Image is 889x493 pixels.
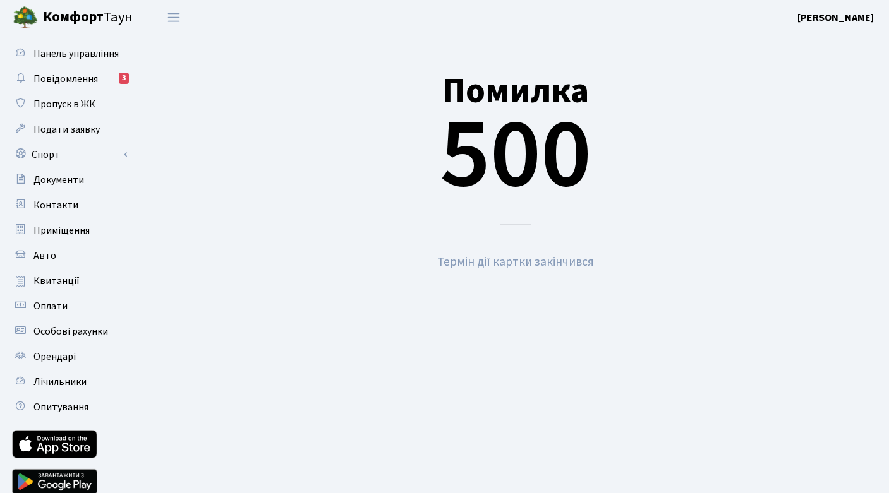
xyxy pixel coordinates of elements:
[6,268,133,294] a: Квитанції
[33,173,84,187] span: Документи
[161,40,870,225] div: 500
[6,193,133,218] a: Контакти
[6,294,133,319] a: Оплати
[6,117,133,142] a: Подати заявку
[33,324,108,338] span: Особові рахунки
[6,369,133,395] a: Лічильники
[6,167,133,193] a: Документи
[33,72,98,86] span: Повідомлення
[33,299,68,313] span: Оплати
[33,249,56,263] span: Авто
[33,375,87,389] span: Лічильники
[43,7,104,27] b: Комфорт
[33,97,95,111] span: Пропуск в ЖК
[158,7,190,28] button: Переключити навігацію
[797,10,874,25] a: [PERSON_NAME]
[6,344,133,369] a: Орендарі
[437,253,594,271] small: Термін дії картки закінчився
[6,243,133,268] a: Авто
[33,223,90,237] span: Приміщення
[33,400,88,414] span: Опитування
[6,218,133,243] a: Приміщення
[13,5,38,30] img: logo.png
[33,122,100,136] span: Подати заявку
[43,7,133,28] span: Таун
[6,92,133,117] a: Пропуск в ЖК
[6,142,133,167] a: Спорт
[797,11,874,25] b: [PERSON_NAME]
[33,274,80,288] span: Квитанції
[6,41,133,66] a: Панель управління
[6,395,133,420] a: Опитування
[33,47,119,61] span: Панель управління
[6,66,133,92] a: Повідомлення3
[119,73,129,84] div: 3
[33,350,76,364] span: Орендарі
[6,319,133,344] a: Особові рахунки
[33,198,78,212] span: Контакти
[442,66,589,116] small: Помилка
